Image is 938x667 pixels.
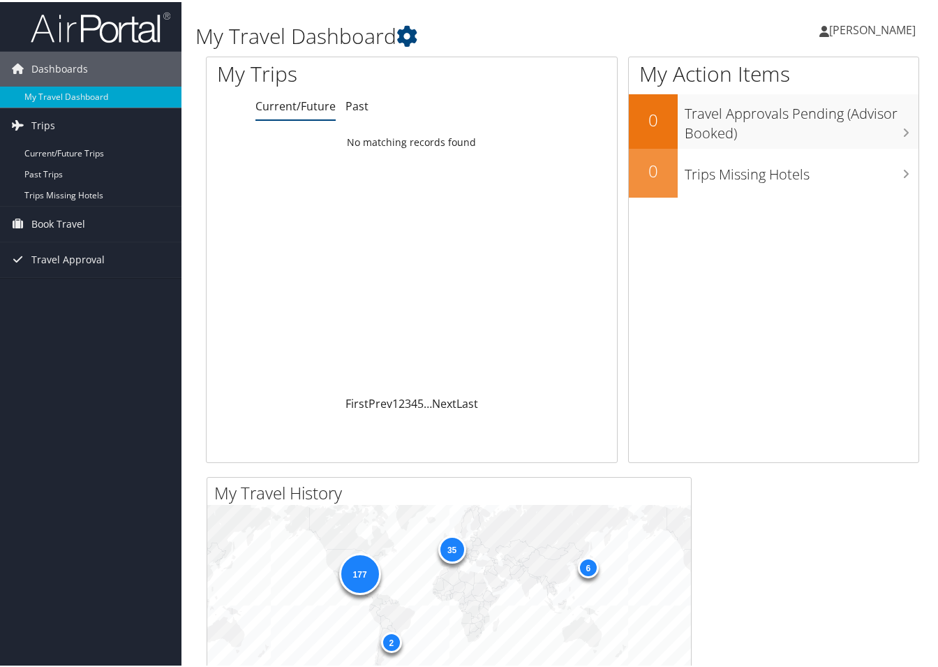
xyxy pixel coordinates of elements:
span: Trips [31,106,55,141]
a: Prev [368,394,392,409]
h1: My Travel Dashboard [195,20,685,49]
a: First [345,394,368,409]
h1: My Trips [217,57,435,87]
div: 177 [338,551,380,593]
h2: 0 [629,157,678,181]
span: Dashboards [31,50,88,85]
div: 35 [438,534,466,562]
a: Past [345,96,368,112]
a: Last [456,394,478,409]
span: Book Travel [31,205,85,240]
div: 6 [577,555,598,576]
span: … [424,394,432,409]
td: No matching records found [207,128,617,153]
h1: My Action Items [629,57,918,87]
a: 5 [417,394,424,409]
h3: Travel Approvals Pending (Advisor Booked) [685,95,918,141]
div: 2 [380,630,401,651]
h2: My Travel History [214,479,691,503]
span: [PERSON_NAME] [829,20,916,36]
a: 0Trips Missing Hotels [629,147,918,196]
a: 2 [399,394,405,409]
a: [PERSON_NAME] [819,7,930,49]
a: 0Travel Approvals Pending (Advisor Booked) [629,92,918,146]
a: Current/Future [255,96,336,112]
a: Next [432,394,456,409]
span: Travel Approval [31,240,105,275]
a: 3 [405,394,411,409]
h3: Trips Missing Hotels [685,156,918,182]
h2: 0 [629,106,678,130]
a: 4 [411,394,417,409]
a: 1 [392,394,399,409]
img: airportal-logo.png [31,9,170,42]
